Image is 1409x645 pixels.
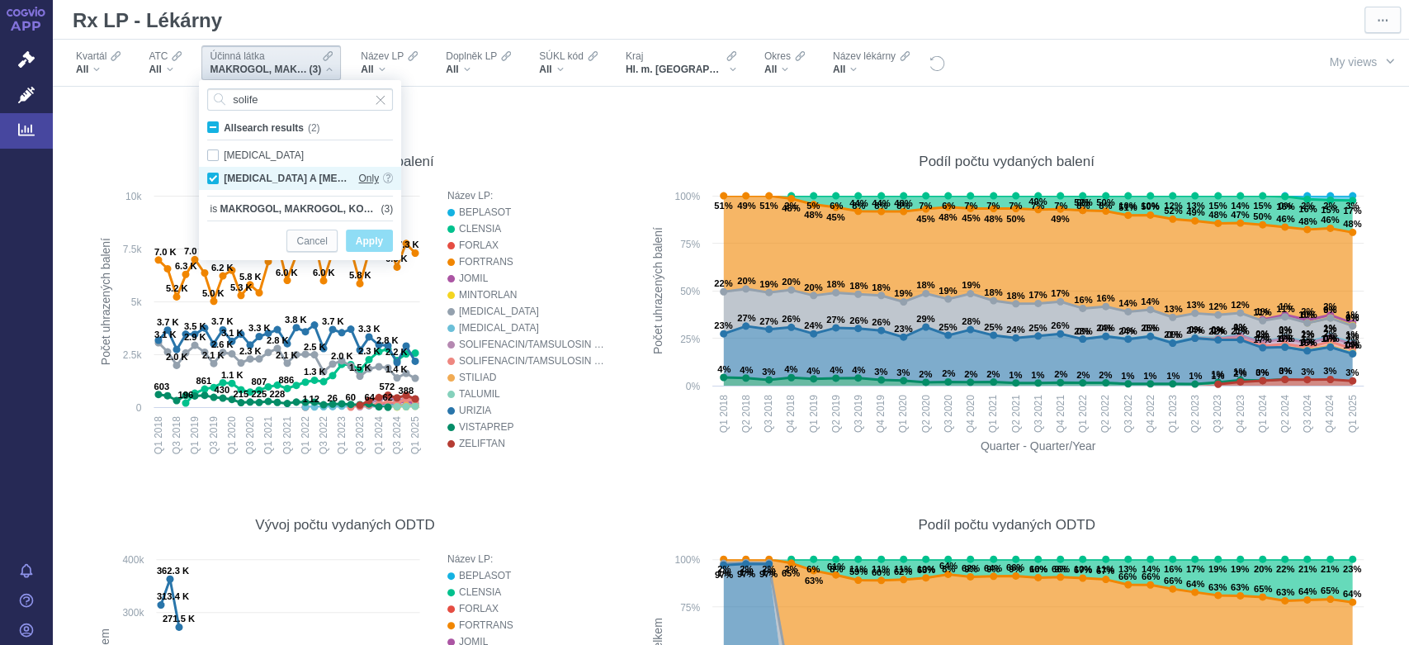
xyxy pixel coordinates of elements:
[591,480,621,510] div: More actions
[131,296,143,308] text: 5k
[1323,366,1336,376] text: 3%
[1298,310,1317,320] text: 10%
[459,221,604,237] div: CLENSIA
[149,50,168,63] span: ATC
[1141,296,1159,306] text: 14%
[804,282,822,292] text: 20%
[1006,291,1024,301] text: 18%
[437,45,519,80] div: Doplněk LPAll
[304,367,326,377] text: 1.3 K
[154,247,177,257] text: 7.0 K
[459,369,604,386] div: STILIAD
[1054,201,1067,211] text: 7%
[459,435,604,452] div: ZELIFTAN
[447,353,604,369] button: SOLIFENACIN/TAMSULOSIN TEVA
[1051,288,1069,298] text: 17%
[459,237,604,254] div: FORLAX
[986,369,1000,379] text: 2%
[207,196,393,216] div: (3)
[833,50,896,63] span: Název lékárny
[68,45,129,80] div: KvartálAll
[872,317,890,327] text: 26%
[175,261,197,271] text: 6.3 K
[202,288,225,298] text: 5.0 K
[361,63,373,76] span: All
[211,316,234,326] text: 3.7 K
[806,201,820,211] text: 5%
[1253,307,1271,317] text: 11%
[1345,201,1359,211] text: 3%
[1321,215,1339,225] text: 46%
[1253,211,1271,221] text: 50%
[201,45,341,80] div: Účinná látkaMAKROGOL, MAKROGOL, KOMBINACE, [MEDICAL_DATA] A [MEDICAL_DATA](3)
[459,353,604,369] div: SOLIFENACIN/TAMSULOSIN TEVA
[1255,330,1269,339] text: 2%
[356,231,383,252] span: Apply
[1121,325,1134,335] text: 0%
[459,336,604,353] div: SOLIFENACIN/TAMSULOSIN BELUPO
[210,50,264,63] span: Účinná látka
[123,349,143,361] text: 2.5k
[157,317,179,327] text: 3.7 K
[221,328,244,338] text: 3.1 K
[1255,368,1269,377] text: 3%
[680,334,700,345] text: 25%
[1208,301,1227,311] text: 12%
[1096,323,1114,333] text: 24%
[346,230,393,252] button: Apply
[714,201,732,211] text: 51%
[1186,325,1204,335] text: 24%
[894,288,912,298] text: 19%
[539,63,551,76] span: All
[459,600,604,617] div: FORLAX
[1186,207,1204,217] text: 49%
[1298,338,1317,348] text: 15%
[447,204,604,221] button: BEPLASOT
[1074,326,1092,336] text: 23%
[919,153,1095,170] div: Podíl počtu vydaných balení
[459,270,604,287] div: JOMIL
[849,198,868,208] text: 44%
[833,63,845,76] span: All
[207,201,220,217] span: is
[65,3,231,36] div: Rx LP - Lékárny
[759,279,778,289] text: 19%
[224,122,304,134] span: All search results
[1141,323,1159,333] text: 25%
[1301,334,1314,344] text: 1%
[680,239,700,250] text: 75%
[782,314,800,324] text: 26%
[1279,325,1292,334] text: 0%
[1301,306,1314,316] text: 2%
[1323,305,1336,315] text: 9%
[459,303,604,320] div: [MEDICAL_DATA]
[447,320,604,336] button: [MEDICAL_DATA]
[1255,329,1269,339] text: 0%
[202,350,225,360] text: 2.1 K
[459,402,604,419] div: URIZIA
[896,368,910,377] text: 3%
[849,315,868,325] text: 26%
[651,227,664,354] text: Počet uhrazených balení
[1231,326,1249,336] text: 21%
[1345,339,1359,349] text: 0%
[1329,53,1377,71] span: My views
[1233,325,1246,335] text: 1%
[447,600,604,617] button: FORLAX
[286,230,337,252] button: Cancel
[1279,325,1292,335] text: 3%
[1255,306,1269,316] text: 1%
[220,201,381,217] span: MAKROGOL, MAKROGOL, KOMBINACE, TAMSULOSIN A SOLIFENACIN
[184,332,206,342] text: 2.9 K
[1364,7,1401,33] button: More actions
[894,324,912,334] text: 23%
[916,314,934,324] text: 29%
[942,201,955,211] text: 6%
[154,330,177,339] text: 3.1 K
[1279,366,1292,376] text: 3%
[1343,340,1361,350] text: 14%
[1074,295,1092,305] text: 16%
[874,367,887,377] text: 3%
[714,320,732,330] text: 23%
[939,286,957,296] text: 19%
